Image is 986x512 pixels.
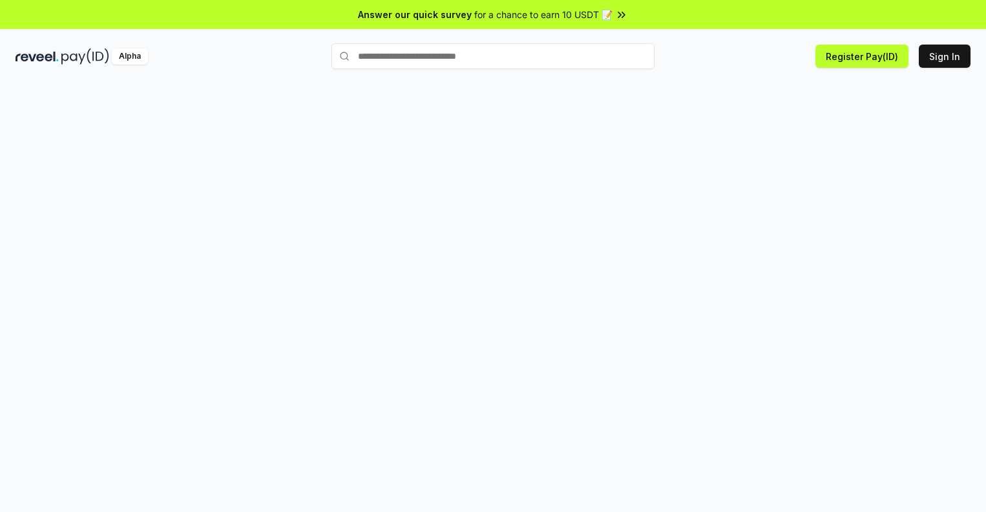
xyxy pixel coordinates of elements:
[815,45,908,68] button: Register Pay(ID)
[61,48,109,65] img: pay_id
[16,48,59,65] img: reveel_dark
[919,45,970,68] button: Sign In
[112,48,148,65] div: Alpha
[474,8,613,21] span: for a chance to earn 10 USDT 📝
[358,8,472,21] span: Answer our quick survey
